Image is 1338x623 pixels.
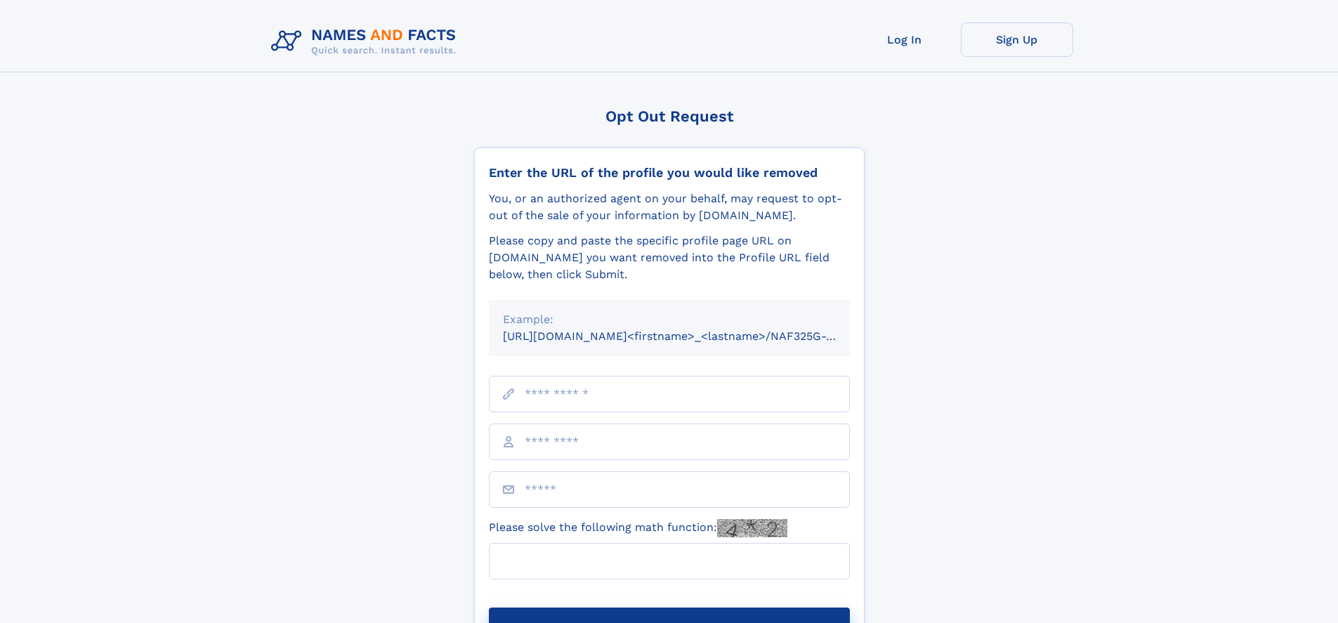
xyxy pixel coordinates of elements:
[489,519,787,537] label: Please solve the following math function:
[265,22,468,60] img: Logo Names and Facts
[489,190,850,224] div: You, or an authorized agent on your behalf, may request to opt-out of the sale of your informatio...
[474,107,865,125] div: Opt Out Request
[489,232,850,283] div: Please copy and paste the specific profile page URL on [DOMAIN_NAME] you want removed into the Pr...
[848,22,961,57] a: Log In
[489,165,850,181] div: Enter the URL of the profile you would like removed
[503,329,877,343] small: [URL][DOMAIN_NAME]<firstname>_<lastname>/NAF325G-xxxxxxxx
[961,22,1073,57] a: Sign Up
[503,311,836,328] div: Example:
